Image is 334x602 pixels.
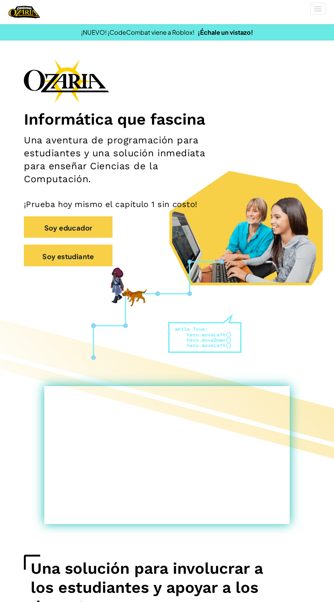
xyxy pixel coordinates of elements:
[42,252,94,260] font: Soy estudiante
[44,386,290,524] iframe: Vídeo de descripción general del producto Ozaria Classroom
[81,28,194,36] font: ¡NUEVO! ¡CodeCombat viene a Roblox!
[9,5,40,19] a: Logotipo de Ozaria de CodeCombat
[24,134,205,185] font: Una aventura de programación para estudiantes y una solución inmediata para enseñar Ciencias de l...
[44,223,92,232] font: Soy educador
[198,28,253,36] a: ¡Échale un vistazo!
[24,200,198,209] font: ¡Prueba hoy mismo el capítulo 1 sin costo!
[24,244,112,266] button: Soy estudiante
[24,59,109,103] img: Logotipo de la marca Ozaria
[9,5,40,19] img: Hogar
[24,216,112,238] button: Soy educador
[24,110,205,128] font: Informática que fascina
